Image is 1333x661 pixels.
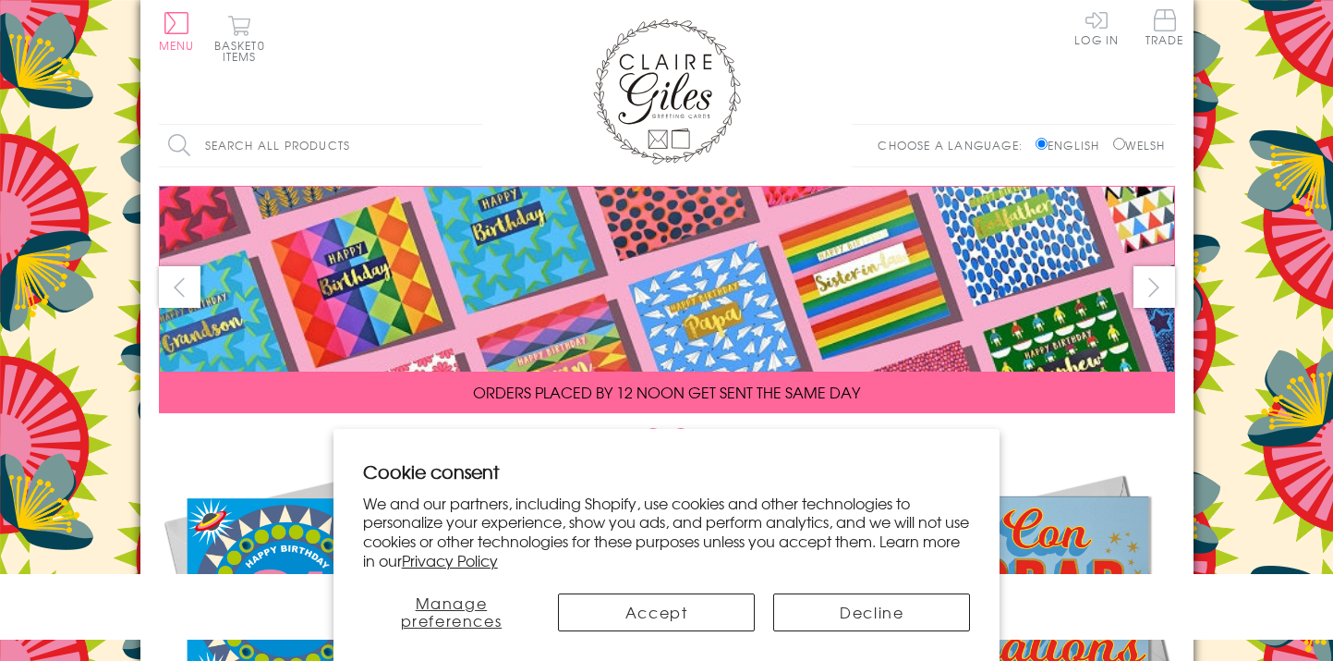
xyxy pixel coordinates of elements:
button: Manage preferences [363,594,539,631]
button: prev [159,266,200,308]
input: English [1036,138,1048,150]
button: Decline [773,594,970,631]
a: Privacy Policy [402,549,498,571]
p: We and our partners, including Shopify, use cookies and other technologies to personalize your ex... [363,494,971,570]
button: Accept [558,594,755,631]
img: Claire Giles Greetings Cards [593,18,741,165]
button: Carousel Page 1 (Current Slide) [644,428,662,447]
span: 0 items [223,37,265,65]
a: Trade [1145,9,1184,49]
button: Basket0 items [214,15,265,62]
p: Choose a language: [878,137,1032,153]
input: Search all products [159,125,482,166]
label: Welsh [1113,137,1166,153]
input: Welsh [1113,138,1125,150]
span: Menu [159,37,195,54]
h2: Cookie consent [363,459,971,484]
input: Search [464,125,482,166]
button: Menu [159,12,195,51]
span: Manage preferences [401,592,503,631]
div: Carousel Pagination [159,427,1175,456]
span: Trade [1145,9,1184,45]
button: Carousel Page 2 [672,428,690,447]
label: English [1036,137,1109,153]
button: next [1133,266,1175,308]
span: ORDERS PLACED BY 12 NOON GET SENT THE SAME DAY [473,381,860,403]
a: Log In [1074,9,1119,45]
